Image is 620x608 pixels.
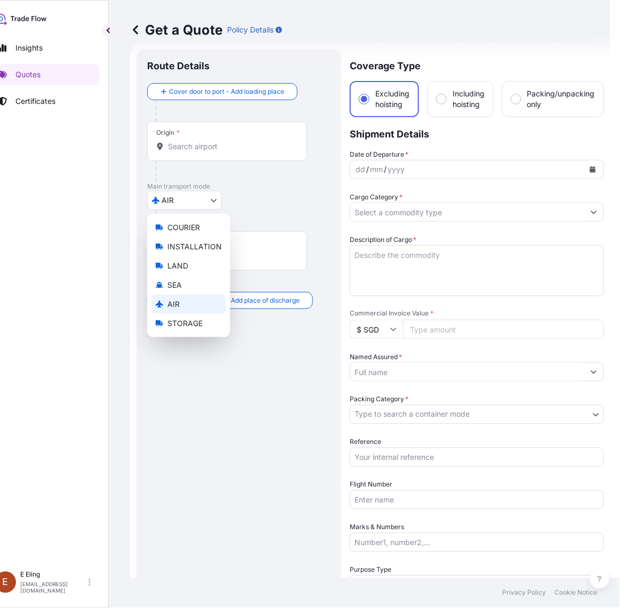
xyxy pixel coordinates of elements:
[167,241,222,252] span: INSTALLATION
[130,21,223,38] p: Get a Quote
[350,49,604,81] p: Coverage Type
[167,318,203,329] span: STORAGE
[167,261,188,271] span: LAND
[167,280,182,290] span: SEA
[350,117,604,149] p: Shipment Details
[167,299,180,310] span: AIR
[147,214,230,337] div: Select transport
[227,25,273,35] p: Policy Details
[167,222,200,233] span: COURIER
